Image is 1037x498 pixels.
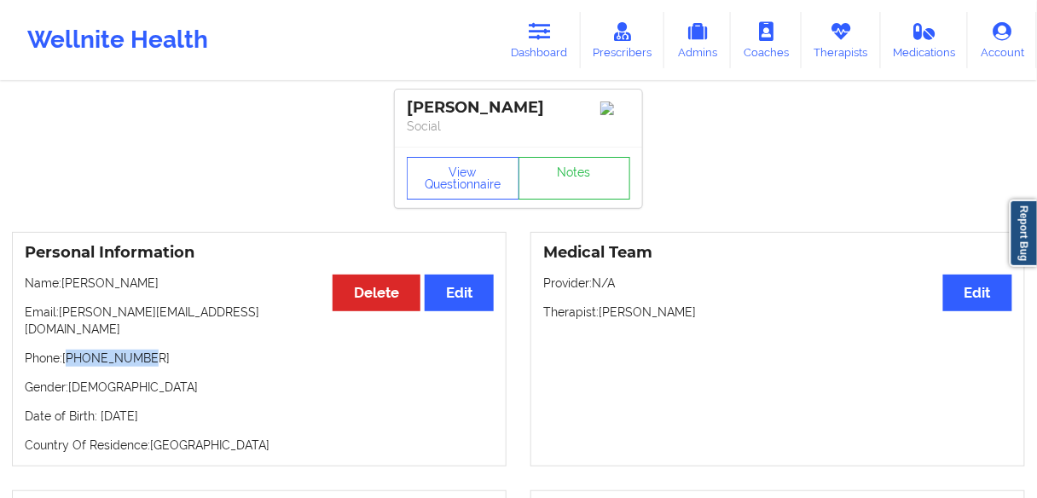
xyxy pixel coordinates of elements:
[543,243,1012,263] h3: Medical Team
[25,350,494,367] p: Phone: [PHONE_NUMBER]
[25,437,494,454] p: Country Of Residence: [GEOGRAPHIC_DATA]
[543,304,1012,321] p: Therapist: [PERSON_NAME]
[664,12,731,68] a: Admins
[333,275,420,311] button: Delete
[943,275,1012,311] button: Edit
[1010,200,1037,267] a: Report Bug
[968,12,1037,68] a: Account
[518,157,631,200] a: Notes
[407,98,630,118] div: [PERSON_NAME]
[25,408,494,425] p: Date of Birth: [DATE]
[25,379,494,396] p: Gender: [DEMOGRAPHIC_DATA]
[25,304,494,338] p: Email: [PERSON_NAME][EMAIL_ADDRESS][DOMAIN_NAME]
[581,12,665,68] a: Prescribers
[600,101,630,115] img: Image%2Fplaceholer-image.png
[802,12,881,68] a: Therapists
[407,157,519,200] button: View Questionnaire
[543,275,1012,292] p: Provider: N/A
[731,12,802,68] a: Coaches
[25,275,494,292] p: Name: [PERSON_NAME]
[499,12,581,68] a: Dashboard
[881,12,969,68] a: Medications
[425,275,494,311] button: Edit
[407,118,630,135] p: Social
[25,243,494,263] h3: Personal Information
